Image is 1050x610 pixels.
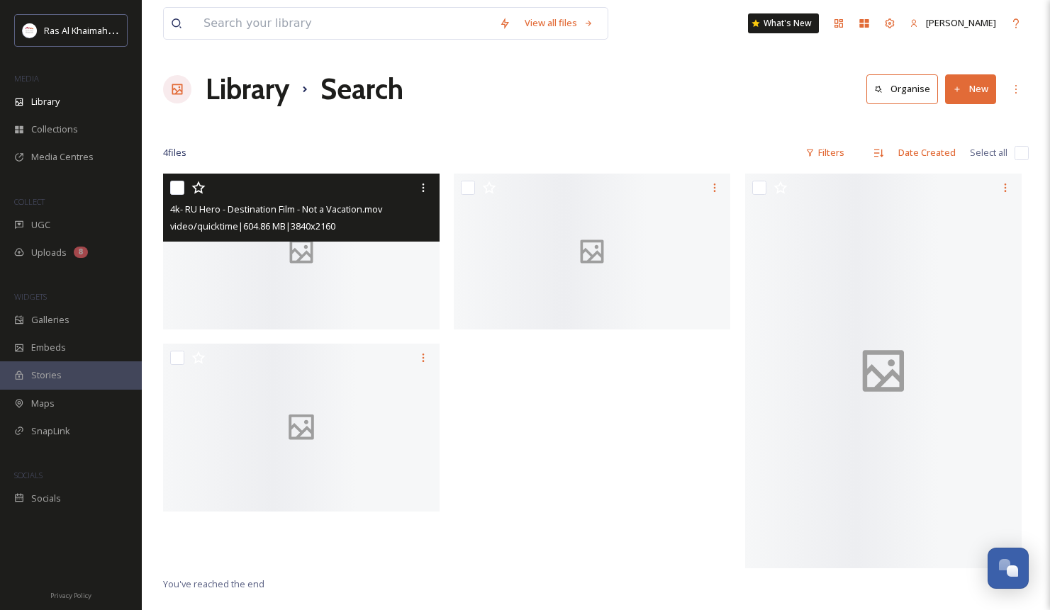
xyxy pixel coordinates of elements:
[50,586,91,603] a: Privacy Policy
[31,218,50,232] span: UGC
[31,313,69,327] span: Galleries
[14,291,47,302] span: WIDGETS
[31,150,94,164] span: Media Centres
[970,146,1007,159] span: Select all
[903,9,1003,37] a: [PERSON_NAME]
[31,492,61,505] span: Socials
[866,74,945,103] a: Organise
[891,139,963,166] div: Date Created
[163,146,186,159] span: 4 file s
[945,74,996,103] button: New
[170,203,382,215] span: 4k- RU Hero - Destination Film - Not a Vacation.mov
[31,123,78,136] span: Collections
[926,16,996,29] span: [PERSON_NAME]
[14,73,39,84] span: MEDIA
[44,23,245,37] span: Ras Al Khaimah Tourism Development Authority
[206,68,289,111] a: Library
[74,247,88,258] div: 8
[31,246,67,259] span: Uploads
[14,470,43,480] span: SOCIALS
[170,220,335,232] span: video/quicktime | 604.86 MB | 3840 x 2160
[50,591,91,600] span: Privacy Policy
[31,368,62,382] span: Stories
[23,23,37,38] img: Logo_RAKTDA_RGB-01.png
[988,548,1029,589] button: Open Chat
[14,196,45,207] span: COLLECT
[31,341,66,354] span: Embeds
[798,139,851,166] div: Filters
[320,68,403,111] h1: Search
[163,577,264,590] span: You've reached the end
[31,397,55,410] span: Maps
[748,13,819,33] a: What's New
[866,74,938,103] button: Organise
[31,95,60,108] span: Library
[31,424,70,438] span: SnapLink
[518,9,601,37] a: View all files
[196,8,492,39] input: Search your library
